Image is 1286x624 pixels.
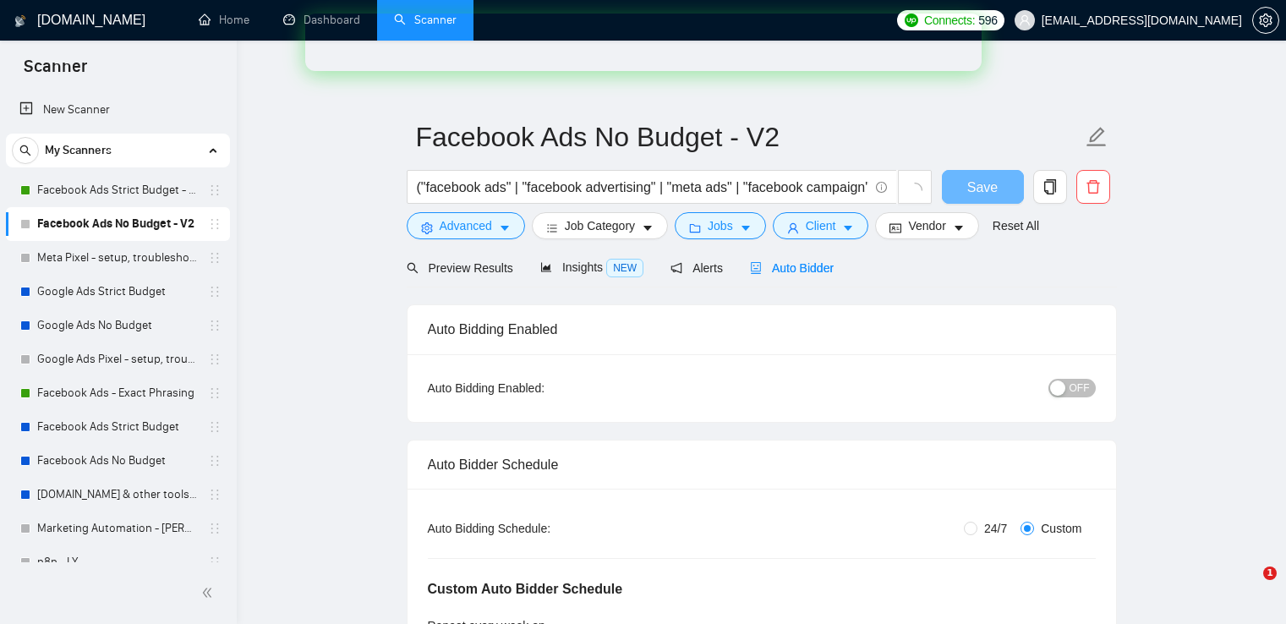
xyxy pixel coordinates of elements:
a: Marketing Automation - [PERSON_NAME] [37,512,198,545]
span: holder [208,386,222,400]
span: holder [208,556,222,569]
span: Save [967,177,998,198]
button: setting [1252,7,1279,34]
span: Vendor [908,216,945,235]
a: New Scanner [19,93,216,127]
a: Meta Pixel - setup, troubleshooting, tracking [37,241,198,275]
a: Google Ads No Budget [37,309,198,342]
span: holder [208,217,222,231]
span: holder [208,285,222,298]
span: holder [208,319,222,332]
span: holder [208,488,222,501]
a: Facebook Ads No Budget [37,444,198,478]
span: caret-down [499,222,511,234]
iframe: Intercom live chat баннер [305,14,982,71]
iframe: Intercom live chat [1229,567,1269,607]
a: Reset All [993,216,1039,235]
a: setting [1252,14,1279,27]
button: settingAdvancedcaret-down [407,212,525,239]
span: 596 [978,11,997,30]
span: Jobs [708,216,733,235]
a: Facebook Ads Strict Budget [37,410,198,444]
a: searchScanner [394,13,457,27]
button: delete [1076,170,1110,204]
span: edit [1086,126,1108,148]
span: setting [1253,14,1278,27]
span: holder [208,420,222,434]
span: double-left [201,584,218,601]
div: Auto Bidding Schedule: [428,519,650,538]
span: 24/7 [977,519,1014,538]
span: Custom [1034,519,1088,538]
span: notification [670,262,682,274]
span: holder [208,522,222,535]
span: caret-down [953,222,965,234]
a: Google Ads Pixel - setup, troubleshooting, tracking [37,342,198,376]
span: Preview Results [407,261,513,275]
span: area-chart [540,261,552,273]
span: Insights [540,260,643,274]
button: Save [942,170,1024,204]
div: Auto Bidder Schedule [428,441,1096,489]
a: Google Ads Strict Budget [37,275,198,309]
span: search [407,262,419,274]
li: New Scanner [6,93,230,127]
button: copy [1033,170,1067,204]
span: NEW [606,259,643,277]
a: homeHome [199,13,249,27]
a: [DOMAIN_NAME] & other tools - [PERSON_NAME] [37,478,198,512]
span: caret-down [642,222,654,234]
span: user [1019,14,1031,26]
input: Scanner name... [416,116,1082,158]
span: loading [907,183,922,198]
span: holder [208,251,222,265]
span: search [13,145,38,156]
span: setting [421,222,433,234]
span: Job Category [565,216,635,235]
h5: Custom Auto Bidder Schedule [428,579,623,599]
button: search [12,137,39,164]
span: bars [546,222,558,234]
a: Facebook Ads - Exact Phrasing [37,376,198,410]
span: Advanced [440,216,492,235]
span: user [787,222,799,234]
span: Auto Bidder [750,261,834,275]
span: delete [1077,179,1109,194]
a: n8n - LY [37,545,198,579]
span: robot [750,262,762,274]
span: My Scanners [45,134,112,167]
span: 1 [1263,567,1277,580]
div: Auto Bidding Enabled: [428,379,650,397]
span: Connects: [924,11,975,30]
span: OFF [1070,379,1090,397]
span: idcard [889,222,901,234]
div: Auto Bidding Enabled [428,305,1096,353]
input: Search Freelance Jobs... [417,177,868,198]
a: dashboardDashboard [283,13,360,27]
span: Client [806,216,836,235]
a: Facebook Ads No Budget - V2 [37,207,198,241]
button: userClientcaret-down [773,212,869,239]
span: holder [208,183,222,197]
span: Scanner [10,54,101,90]
span: caret-down [740,222,752,234]
span: holder [208,454,222,468]
a: Facebook Ads Strict Budget - V2 [37,173,198,207]
button: folderJobscaret-down [675,212,766,239]
img: logo [14,8,26,35]
span: copy [1034,179,1066,194]
button: barsJob Categorycaret-down [532,212,668,239]
button: idcardVendorcaret-down [875,212,978,239]
span: folder [689,222,701,234]
span: info-circle [876,182,887,193]
span: caret-down [842,222,854,234]
span: holder [208,353,222,366]
span: Alerts [670,261,723,275]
